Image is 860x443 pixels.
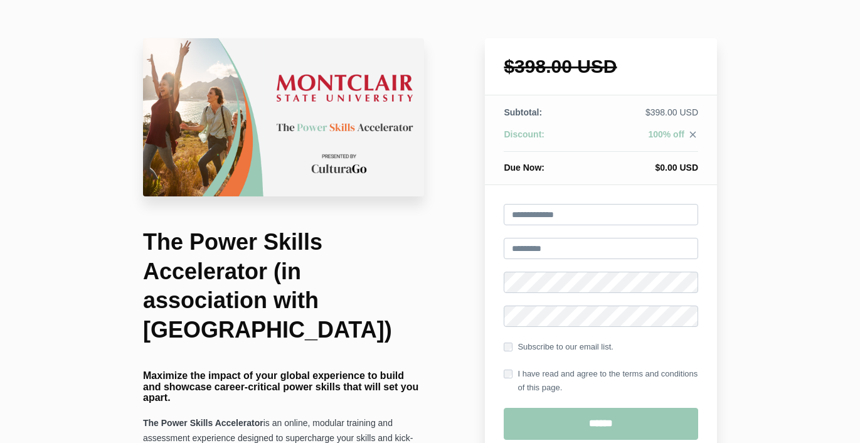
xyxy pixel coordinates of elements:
[504,367,698,395] label: I have read and agree to the terms and conditions of this page.
[504,343,512,351] input: Subscribe to our email list.
[648,129,684,139] span: 100% off
[143,228,424,345] h1: The Power Skills Accelerator (in association with [GEOGRAPHIC_DATA])
[504,370,512,378] input: I have read and agree to the terms and conditions of this page.
[143,370,424,403] h4: Maximize the impact of your global experience to build and showcase career-critical power skills ...
[687,129,698,140] i: close
[504,128,588,152] th: Discount:
[143,38,424,196] img: 22c75da-26a4-67b4-fa6d-d7146dedb322_Montclair.png
[504,57,698,76] h1: $398.00 USD
[656,163,698,173] span: $0.00 USD
[143,418,263,428] strong: The Power Skills Accelerator
[504,340,613,354] label: Subscribe to our email list.
[684,129,698,143] a: close
[504,152,588,174] th: Due Now:
[504,107,542,117] span: Subtotal:
[588,106,698,128] td: $398.00 USD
